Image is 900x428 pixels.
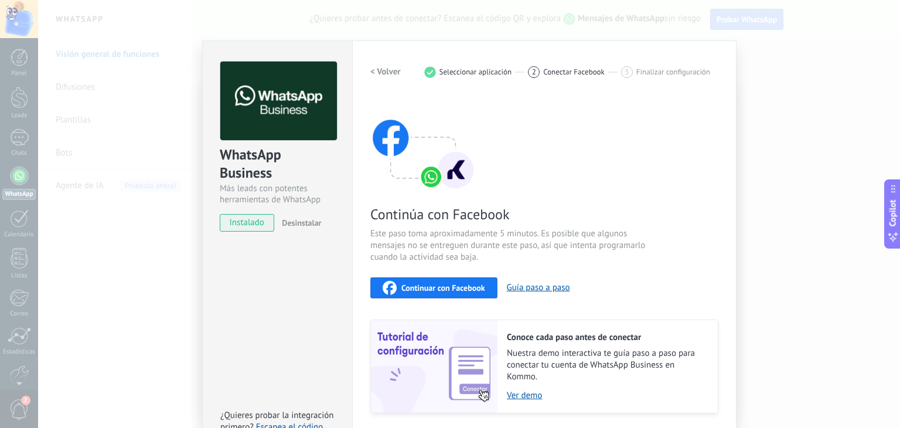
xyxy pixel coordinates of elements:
span: Continuar con Facebook [401,284,485,292]
span: Continúa con Facebook [370,205,649,223]
span: 2 [532,67,536,77]
button: Desinstalar [277,214,321,232]
a: Ver demo [507,390,706,401]
button: < Volver [370,62,401,83]
span: Finalizar configuración [636,67,710,76]
button: Guía paso a paso [507,282,570,293]
span: Copilot [887,200,899,227]
span: Conectar Facebook [543,67,605,76]
h2: Conoce cada paso antes de conectar [507,332,706,343]
span: Este paso toma aproximadamente 5 minutos. Es posible que algunos mensajes no se entreguen durante... [370,228,649,263]
div: WhatsApp Business [220,145,335,183]
h2: < Volver [370,66,401,77]
span: Nuestra demo interactiva te guía paso a paso para conectar tu cuenta de WhatsApp Business en Kommo. [507,348,706,383]
div: Más leads con potentes herramientas de WhatsApp [220,183,335,205]
span: Seleccionar aplicación [439,67,512,76]
button: Continuar con Facebook [370,277,497,298]
img: logo_main.png [220,62,337,141]
span: Desinstalar [282,218,321,228]
span: 3 [625,67,629,77]
img: connect with facebook [370,97,476,191]
span: instalado [220,214,274,232]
